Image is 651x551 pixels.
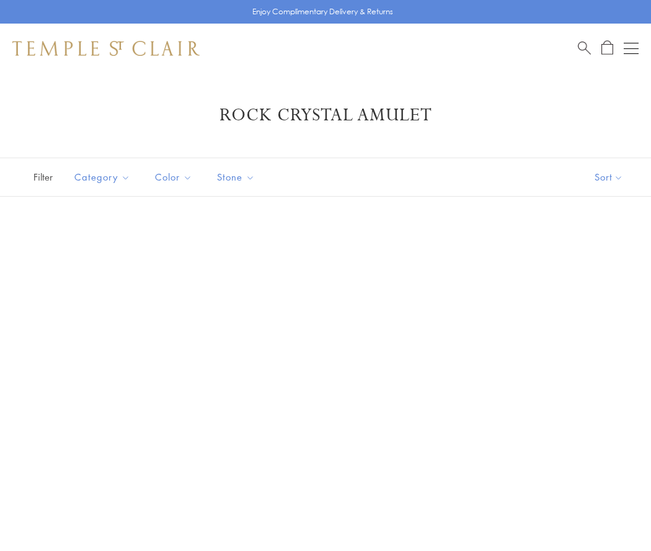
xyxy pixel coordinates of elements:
[567,158,651,196] button: Show sort by
[211,169,264,185] span: Stone
[31,104,620,127] h1: Rock Crystal Amulet
[252,6,393,18] p: Enjoy Complimentary Delivery & Returns
[624,41,639,56] button: Open navigation
[12,41,200,56] img: Temple St. Clair
[149,169,201,185] span: Color
[68,169,139,185] span: Category
[578,40,591,56] a: Search
[146,163,201,191] button: Color
[65,163,139,191] button: Category
[601,40,613,56] a: Open Shopping Bag
[208,163,264,191] button: Stone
